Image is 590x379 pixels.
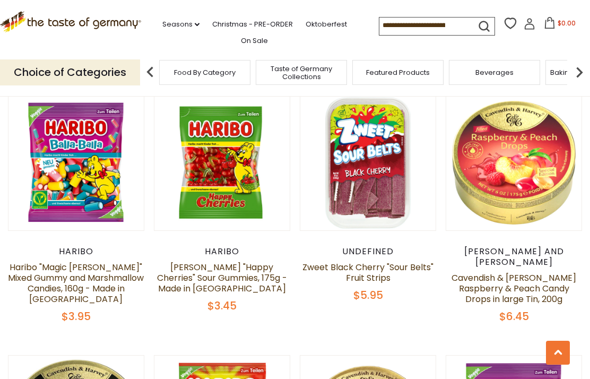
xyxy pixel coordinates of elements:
[475,68,514,76] a: Beverages
[446,246,582,268] div: [PERSON_NAME] and [PERSON_NAME]
[212,19,293,30] a: Christmas - PRE-ORDER
[62,309,91,324] span: $3.95
[8,246,144,257] div: Haribo
[366,68,430,76] a: Featured Products
[174,68,236,76] a: Food By Category
[8,95,144,230] img: Haribo "Magic Balla-Balla" Mixed Gummy and Marshmallow Candies, 160g - Made in Germany
[569,62,590,83] img: next arrow
[300,95,436,230] img: Zweet Black Cherry "Sour Belts" Fruit Strips
[537,17,583,33] button: $0.00
[353,288,383,303] span: $5.95
[140,62,161,83] img: previous arrow
[157,261,287,295] a: [PERSON_NAME] "Happy Cherries" Sour Gummies, 175g - Made in [GEOGRAPHIC_DATA]
[162,19,199,30] a: Seasons
[558,19,576,28] span: $0.00
[154,246,290,257] div: Haribo
[154,95,290,230] img: Haribo "Happy Cherries" Sour Gummies, 175g - Made in Germany
[499,309,529,324] span: $6.45
[241,35,268,47] a: On Sale
[446,95,582,230] img: Cavendish & Harvey Raspberry & Peach Candy Drops in large Tin, 200g
[306,19,347,30] a: Oktoberfest
[8,261,144,305] a: Haribo "Magic [PERSON_NAME]" Mixed Gummy and Marshmallow Candies, 160g - Made in [GEOGRAPHIC_DATA]
[452,272,576,305] a: Cavendish & [PERSON_NAME] Raspberry & Peach Candy Drops in large Tin, 200g
[207,298,237,313] span: $3.45
[300,246,436,257] div: undefined
[302,261,433,284] a: Zweet Black Cherry "Sour Belts" Fruit Strips
[259,65,344,81] a: Taste of Germany Collections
